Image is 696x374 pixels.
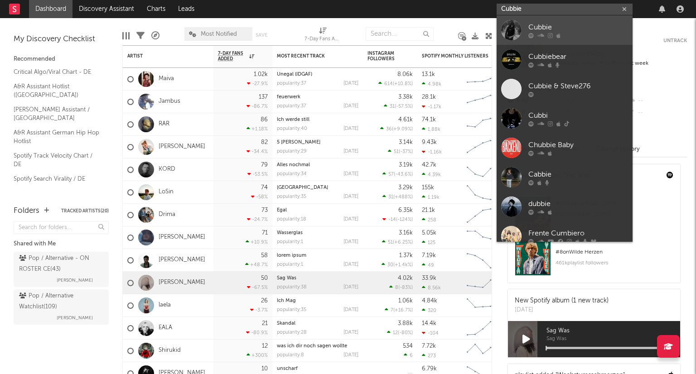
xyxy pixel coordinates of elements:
span: -124 % [397,217,411,222]
div: 26 [261,298,268,304]
div: -104 [422,330,439,336]
span: -80 % [399,331,411,336]
svg: Chart title [463,113,503,136]
span: 7-Day Fans Added [218,51,247,62]
a: Critical Algo/Viral Chart - DE [14,67,100,77]
div: -53.5 % [247,171,268,177]
a: laela [159,302,171,309]
a: Ich Mag [277,298,296,303]
div: ( ) [388,149,413,154]
div: My Discovery Checklist [14,34,109,45]
div: [DATE] [343,194,358,199]
div: 13.1k [422,72,435,77]
a: [PERSON_NAME] Assistant / [GEOGRAPHIC_DATA] [14,105,100,123]
a: Spotify Search Virality / DE [14,174,100,184]
svg: Chart title [463,181,503,204]
div: Shared with Me [14,239,109,249]
button: Tracked Artists(20) [61,209,109,213]
div: 3.88k [398,321,413,326]
div: popularity: 37 [277,104,306,109]
div: Recommended [14,54,109,65]
div: popularity: 1 [277,262,303,267]
div: 82 [261,139,268,145]
div: Ich Mag [277,298,358,303]
div: Ich werde still [277,117,358,122]
div: [DATE] [515,306,609,315]
div: +300 % [246,352,268,358]
div: 258 [422,217,436,223]
a: Cubbi [497,104,633,133]
span: 57 [388,172,394,177]
div: Cubbie & Steve276 [528,81,628,91]
div: [DATE] [343,217,358,222]
div: 7.72k [422,343,436,349]
a: Pop / Alternative - ON ROSTER CE(43)[PERSON_NAME] [14,252,109,287]
span: +1.4k % [395,263,411,268]
div: unscharf [277,366,358,371]
svg: Chart title [463,226,503,249]
a: Wasserglas [277,230,303,235]
a: Cabbie [497,163,633,192]
div: 33.9k [422,275,436,281]
span: [PERSON_NAME] [57,312,93,323]
div: 8.06k [397,72,413,77]
div: popularity: 1 [277,240,303,245]
div: Skandal [277,321,358,326]
a: Cubbiebear [497,45,633,74]
div: 8.56k [422,285,441,291]
div: Egal [277,208,358,213]
div: 50 [261,275,268,281]
div: Cubbiebear [528,51,628,62]
div: 1.02k [254,72,268,77]
div: 320 [422,307,436,313]
a: Cubbie & Steve276 [497,74,633,104]
div: Unegal (IDGAF) [277,72,358,77]
div: -34.4 % [246,149,268,154]
a: RAR [159,120,169,128]
span: 31 [390,104,395,109]
input: Search for artists [497,4,633,15]
span: -14 [388,217,396,222]
input: Search... [366,27,434,41]
div: +10.9 % [246,239,268,245]
div: 74.1k [422,117,436,123]
div: Artist [127,53,195,59]
div: Alles nochmal [277,163,358,168]
div: [DATE] [343,172,358,177]
a: Frente Cumbiero [497,221,633,251]
a: unscharf [277,366,298,371]
div: [DATE] [343,353,358,358]
a: 5 [PERSON_NAME] [277,140,320,145]
div: popularity: 28 [277,330,307,335]
div: Folders [14,206,39,216]
span: 12 [393,331,398,336]
div: 1.06k [398,298,413,304]
span: +16.7 % [395,308,411,313]
div: 1.19k [422,194,440,200]
div: 7-Day Fans Added (7-Day Fans Added) [304,23,341,49]
span: 614 [384,82,393,86]
div: Cubbi [528,110,628,121]
div: lorem ipsum [277,253,358,258]
div: Cubbie [528,22,628,33]
div: 4.02k [398,275,413,281]
div: Pop / Alternative - ON ROSTER CE ( 43 ) [19,253,101,275]
a: Unegal (IDGAF) [277,72,312,77]
div: ( ) [382,262,413,268]
div: -67.5 % [247,284,268,290]
span: -43.6 % [395,172,411,177]
div: 1.88k [422,126,440,132]
div: 7.19k [422,253,436,259]
div: 4.39k [422,172,441,177]
div: 49 [422,262,434,268]
a: Apple Top 200 / DE [14,188,100,198]
span: 36 [386,127,392,132]
span: +9.09 % [393,127,411,132]
div: [DATE] [343,149,358,154]
div: ( ) [382,216,413,222]
div: 4.98k [422,81,441,87]
span: -83 % [400,285,411,290]
div: ( ) [384,103,413,109]
div: Pop / Alternative Watchlist ( 109 ) [19,291,101,312]
svg: Chart title [463,204,503,226]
